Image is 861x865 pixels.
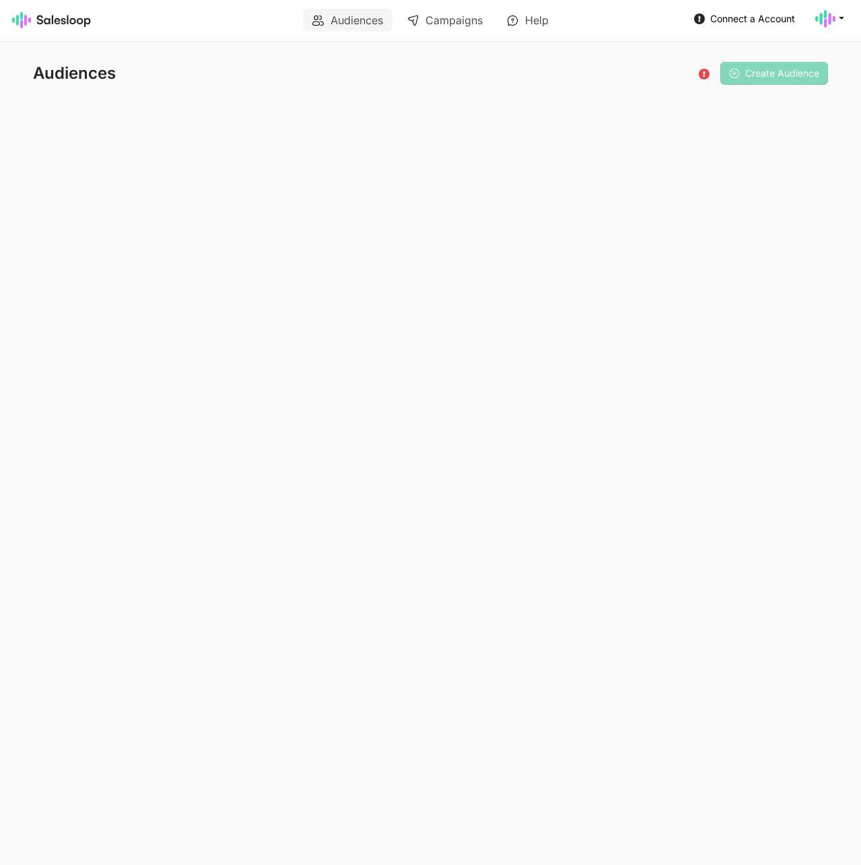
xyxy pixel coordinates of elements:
[710,13,795,24] span: Connect a Account
[303,9,392,32] a: Audiences
[497,9,558,32] a: Help
[690,8,799,29] a: Connect a Account
[33,63,116,83] span: Audiences
[398,9,492,32] a: Campaigns
[12,12,92,28] img: Salesloop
